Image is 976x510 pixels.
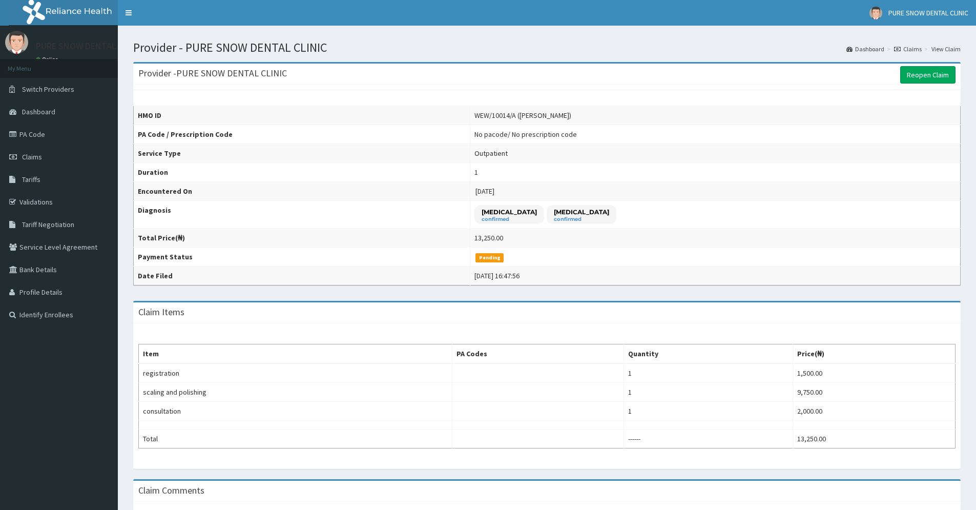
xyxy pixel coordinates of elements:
[624,344,793,364] th: Quantity
[793,363,955,383] td: 1,500.00
[134,267,470,285] th: Date Filed
[624,383,793,402] td: 1
[869,7,882,19] img: User Image
[133,41,961,54] h1: Provider - PURE SNOW DENTAL CLINIC
[22,152,42,161] span: Claims
[36,42,144,51] p: PURE SNOW DENTAL CLINIC
[793,402,955,421] td: 2,000.00
[624,430,793,448] td: ------
[474,233,503,243] div: 13,250.00
[793,383,955,402] td: 9,750.00
[139,383,452,402] td: scaling and polishing
[931,45,961,53] a: View Claim
[22,220,74,229] span: Tariff Negotiation
[134,106,470,125] th: HMO ID
[134,144,470,163] th: Service Type
[139,363,452,383] td: registration
[22,107,55,116] span: Dashboard
[474,110,571,120] div: WEW/10014/A ([PERSON_NAME])
[134,229,470,248] th: Total Price(₦)
[888,8,968,17] span: PURE SNOW DENTAL CLINIC
[894,45,922,53] a: Claims
[22,85,74,94] span: Switch Providers
[793,344,955,364] th: Price(₦)
[139,344,452,364] th: Item
[624,363,793,383] td: 1
[134,248,470,267] th: Payment Status
[900,66,956,84] a: Reopen Claim
[475,253,504,262] span: Pending
[138,486,204,495] h3: Claim Comments
[134,125,470,144] th: PA Code / Prescription Code
[134,163,470,182] th: Duration
[134,182,470,201] th: Encountered On
[793,430,955,448] td: 13,250.00
[452,344,624,364] th: PA Codes
[482,208,537,216] p: [MEDICAL_DATA]
[138,308,184,317] h3: Claim Items
[139,430,452,448] td: Total
[846,45,884,53] a: Dashboard
[138,69,287,78] h3: Provider - PURE SNOW DENTAL CLINIC
[474,167,478,177] div: 1
[5,31,28,54] img: User Image
[36,56,60,63] a: Online
[554,217,609,222] small: confirmed
[22,175,40,184] span: Tariffs
[474,148,508,158] div: Outpatient
[482,217,537,222] small: confirmed
[624,402,793,421] td: 1
[474,129,577,139] div: No pacode / No prescription code
[475,187,494,196] span: [DATE]
[474,271,520,281] div: [DATE] 16:47:56
[139,402,452,421] td: consultation
[134,201,470,229] th: Diagnosis
[554,208,609,216] p: [MEDICAL_DATA]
